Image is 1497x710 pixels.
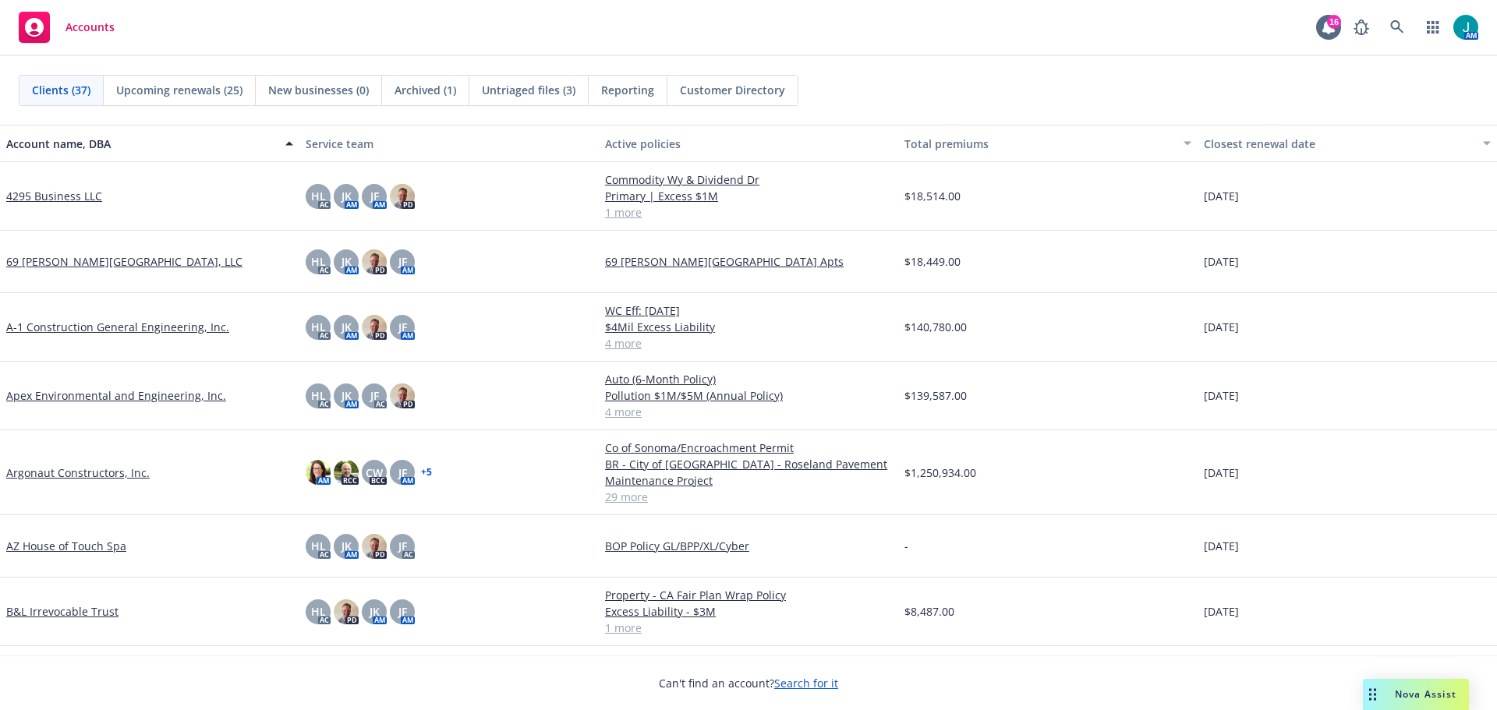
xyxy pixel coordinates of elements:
[370,603,380,620] span: JK
[659,675,838,691] span: Can't find an account?
[342,188,352,204] span: JK
[1204,465,1239,481] span: [DATE]
[32,82,90,98] span: Clients (37)
[1204,538,1239,554] span: [DATE]
[774,676,838,691] a: Search for it
[482,82,575,98] span: Untriaged files (3)
[342,319,352,335] span: JK
[904,253,961,270] span: $18,449.00
[1204,387,1239,404] span: [DATE]
[342,387,352,404] span: JK
[605,302,892,319] a: WC Eff: [DATE]
[1382,12,1413,43] a: Search
[1204,253,1239,270] span: [DATE]
[116,82,242,98] span: Upcoming renewals (25)
[601,82,654,98] span: Reporting
[605,587,892,603] a: Property - CA Fair Plan Wrap Policy
[311,603,326,620] span: HL
[362,534,387,559] img: photo
[6,253,242,270] a: 69 [PERSON_NAME][GEOGRAPHIC_DATA], LLC
[311,319,326,335] span: HL
[605,620,892,636] a: 1 more
[342,538,352,554] span: JK
[306,136,593,152] div: Service team
[904,465,976,481] span: $1,250,934.00
[1204,603,1239,620] span: [DATE]
[311,188,326,204] span: HL
[6,136,276,152] div: Account name, DBA
[605,456,892,489] a: BR - City of [GEOGRAPHIC_DATA] - Roseland Pavement Maintenance Project
[6,538,126,554] a: AZ House of Touch Spa
[605,171,892,188] a: Commodity Wy & Dividend Dr
[421,468,432,477] a: + 5
[605,387,892,404] a: Pollution $1M/$5M (Annual Policy)
[1363,679,1382,710] div: Drag to move
[6,387,226,404] a: Apex Environmental and Engineering, Inc.
[1363,679,1469,710] button: Nova Assist
[599,125,898,162] button: Active policies
[370,188,379,204] span: JF
[268,82,369,98] span: New businesses (0)
[299,125,599,162] button: Service team
[904,538,908,554] span: -
[311,253,326,270] span: HL
[605,335,892,351] a: 4 more
[904,136,1174,152] div: Total premiums
[1417,12,1449,43] a: Switch app
[6,188,102,204] a: 4295 Business LLC
[605,253,892,270] a: 69 [PERSON_NAME][GEOGRAPHIC_DATA] Apts
[398,538,407,554] span: JF
[605,188,892,204] a: Primary | Excess $1M
[1327,15,1341,29] div: 16
[370,387,379,404] span: JF
[334,460,359,485] img: photo
[605,371,892,387] a: Auto (6-Month Policy)
[605,136,892,152] div: Active policies
[605,404,892,420] a: 4 more
[904,387,967,404] span: $139,587.00
[306,460,331,485] img: photo
[1204,319,1239,335] span: [DATE]
[605,440,892,456] a: Co of Sonoma/Encroachment Permit
[1395,687,1456,701] span: Nova Assist
[398,603,407,620] span: JF
[904,603,954,620] span: $8,487.00
[390,184,415,209] img: photo
[605,489,892,505] a: 29 more
[398,319,407,335] span: JF
[342,253,352,270] span: JK
[398,253,407,270] span: JF
[898,125,1198,162] button: Total premiums
[362,249,387,274] img: photo
[6,465,150,481] a: Argonaut Constructors, Inc.
[1204,188,1239,204] span: [DATE]
[605,319,892,335] a: $4Mil Excess Liability
[1453,15,1478,40] img: photo
[605,603,892,620] a: Excess Liability - $3M
[680,82,785,98] span: Customer Directory
[366,465,383,481] span: CW
[311,387,326,404] span: HL
[605,204,892,221] a: 1 more
[334,599,359,624] img: photo
[6,319,229,335] a: A-1 Construction General Engineering, Inc.
[12,5,121,49] a: Accounts
[605,538,892,554] a: BOP Policy GL/BPP/XL/Cyber
[6,603,119,620] a: B&L Irrevocable Trust
[1346,12,1377,43] a: Report a Bug
[311,538,326,554] span: HL
[398,465,407,481] span: JF
[362,315,387,340] img: photo
[1204,136,1474,152] div: Closest renewal date
[904,188,961,204] span: $18,514.00
[390,383,415,408] img: photo
[65,21,115,34] span: Accounts
[395,82,456,98] span: Archived (1)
